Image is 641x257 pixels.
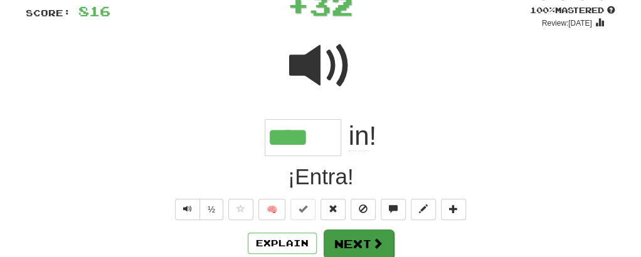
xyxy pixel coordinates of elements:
button: Favorite sentence (alt+f) [228,199,253,220]
span: ! [341,121,376,151]
button: Ignore sentence (alt+i) [351,199,376,220]
button: Play sentence audio (ctl+space) [175,199,200,220]
span: in [349,121,369,151]
div: Mastered [530,5,615,16]
button: Explain [248,233,317,254]
span: Score: [26,8,71,18]
button: 🧠 [258,199,285,220]
button: Set this sentence to 100% Mastered (alt+m) [290,199,315,220]
span: 100 % [530,5,555,15]
button: Add to collection (alt+a) [441,199,466,220]
small: Review: [DATE] [542,19,592,28]
div: ¡Entra! [26,161,615,192]
div: Text-to-speech controls [172,199,223,220]
span: 816 [78,3,110,19]
button: Discuss sentence (alt+u) [381,199,406,220]
button: ½ [199,199,223,220]
button: Reset to 0% Mastered (alt+r) [320,199,346,220]
button: Edit sentence (alt+d) [411,199,436,220]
